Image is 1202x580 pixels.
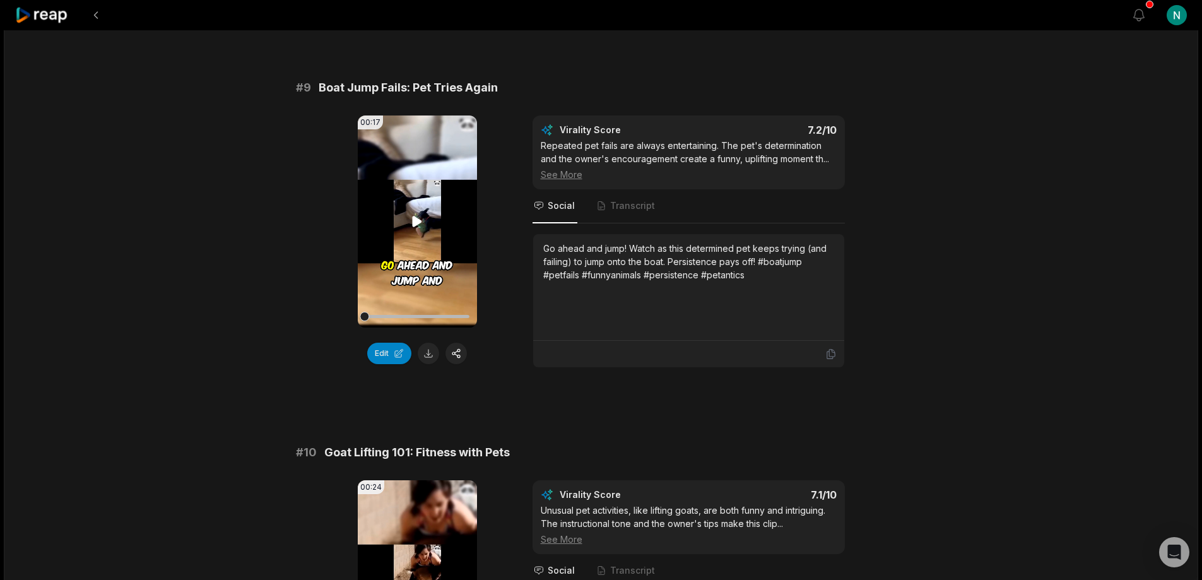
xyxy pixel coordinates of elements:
[548,564,575,577] span: Social
[701,488,837,501] div: 7.1 /10
[541,533,837,546] div: See More
[541,139,837,181] div: Repeated pet fails are always entertaining. The pet's determination and the owner's encouragement...
[560,124,695,136] div: Virality Score
[324,444,510,461] span: Goat Lifting 101: Fitness with Pets
[701,124,837,136] div: 7.2 /10
[296,444,317,461] span: # 10
[296,79,311,97] span: # 9
[541,168,837,181] div: See More
[319,79,498,97] span: Boat Jump Fails: Pet Tries Again
[1159,537,1189,567] div: Open Intercom Messenger
[548,199,575,212] span: Social
[533,189,845,223] nav: Tabs
[560,488,695,501] div: Virality Score
[541,504,837,546] div: Unusual pet activities, like lifting goats, are both funny and intriguing. The instructional tone...
[610,564,655,577] span: Transcript
[543,242,834,281] div: Go ahead and jump! Watch as this determined pet keeps trying (and failing) to jump onto the boat....
[367,343,411,364] button: Edit
[610,199,655,212] span: Transcript
[358,115,477,328] video: Your browser does not support mp4 format.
